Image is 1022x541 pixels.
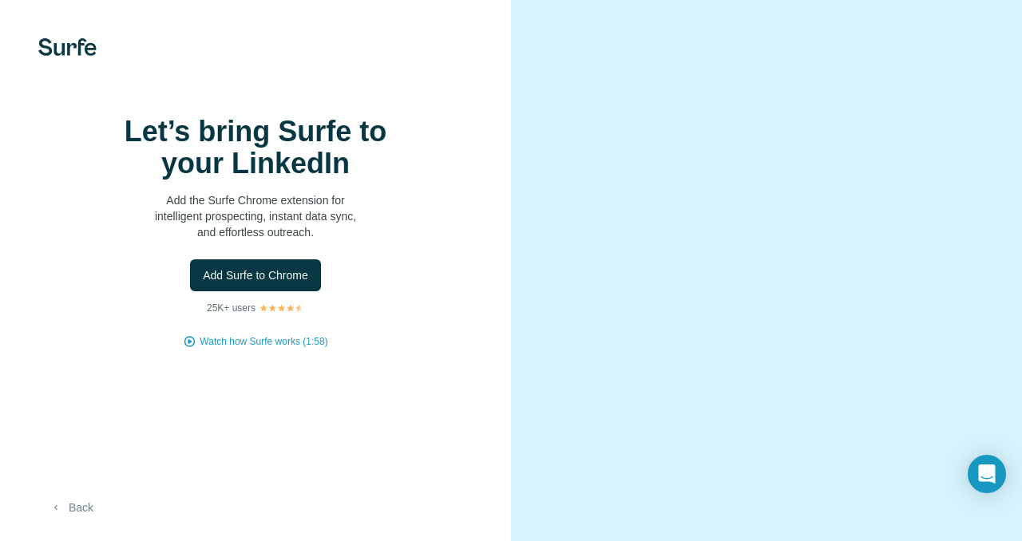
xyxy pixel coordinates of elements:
img: Surfe's logo [38,38,97,56]
button: Watch how Surfe works (1:58) [200,334,327,349]
button: Add Surfe to Chrome [190,259,321,291]
p: 25K+ users [207,301,255,315]
div: Open Intercom Messenger [968,455,1006,493]
span: Add Surfe to Chrome [203,267,308,283]
button: Back [38,493,105,522]
img: Rating Stars [259,303,304,313]
p: Add the Surfe Chrome extension for intelligent prospecting, instant data sync, and effortless out... [96,192,415,240]
h1: Let’s bring Surfe to your LinkedIn [96,116,415,180]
